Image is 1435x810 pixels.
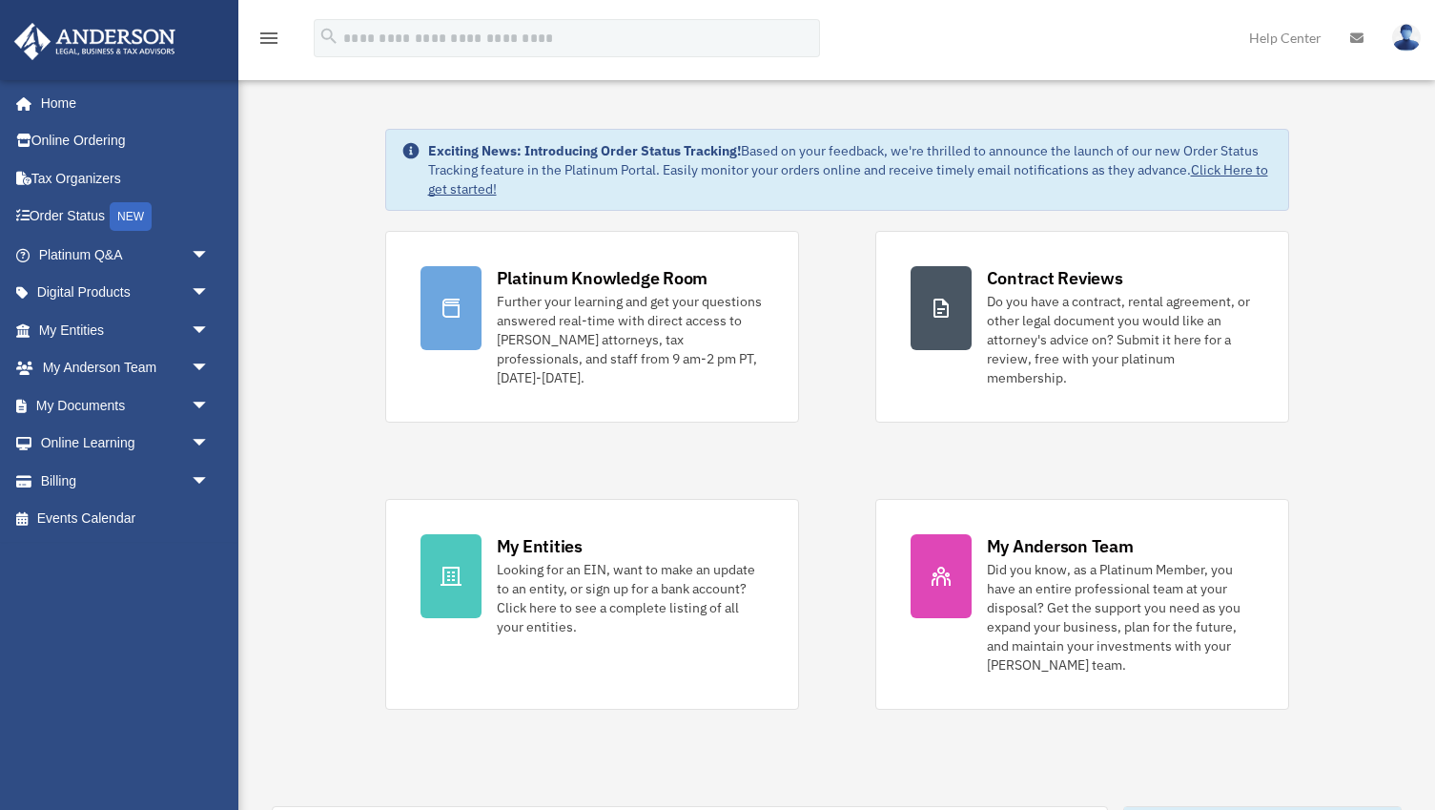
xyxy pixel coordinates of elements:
[987,560,1254,675] div: Did you know, as a Platinum Member, you have an entire professional team at your disposal? Get th...
[318,26,339,47] i: search
[428,141,1273,198] div: Based on your feedback, we're thrilled to announce the launch of our new Order Status Tracking fe...
[13,122,238,160] a: Online Ordering
[497,266,708,290] div: Platinum Knowledge Room
[875,499,1289,710] a: My Anderson Team Did you know, as a Platinum Member, you have an entire professional team at your...
[13,462,238,500] a: Billingarrow_drop_down
[13,84,229,122] a: Home
[13,197,238,237] a: Order StatusNEW
[191,425,229,464] span: arrow_drop_down
[385,231,799,423] a: Platinum Knowledge Room Further your learning and get your questions answered real-time with dire...
[191,274,229,313] span: arrow_drop_down
[987,292,1254,387] div: Do you have a contract, rental agreement, or other legal document you would like an attorney's ad...
[428,142,741,159] strong: Exciting News: Introducing Order Status Tracking!
[9,23,181,60] img: Anderson Advisors Platinum Portal
[987,266,1123,290] div: Contract Reviews
[191,462,229,501] span: arrow_drop_down
[13,159,238,197] a: Tax Organizers
[497,560,764,636] div: Looking for an EIN, want to make an update to an entity, or sign up for a bank account? Click her...
[257,27,280,50] i: menu
[191,311,229,350] span: arrow_drop_down
[13,236,238,274] a: Platinum Q&Aarrow_drop_down
[497,534,583,558] div: My Entities
[13,500,238,538] a: Events Calendar
[191,386,229,426] span: arrow_drop_down
[385,499,799,710] a: My Entities Looking for an EIN, want to make an update to an entity, or sign up for a bank accoun...
[13,386,238,425] a: My Documentsarrow_drop_down
[13,311,238,349] a: My Entitiesarrow_drop_down
[13,274,238,312] a: Digital Productsarrow_drop_down
[428,161,1268,197] a: Click Here to get started!
[191,349,229,388] span: arrow_drop_down
[497,292,764,387] div: Further your learning and get your questions answered real-time with direct access to [PERSON_NAM...
[257,33,280,50] a: menu
[1392,24,1421,52] img: User Pic
[110,202,152,231] div: NEW
[13,349,238,387] a: My Anderson Teamarrow_drop_down
[13,425,238,463] a: Online Learningarrow_drop_down
[191,236,229,275] span: arrow_drop_down
[875,231,1289,423] a: Contract Reviews Do you have a contract, rental agreement, or other legal document you would like...
[987,534,1134,558] div: My Anderson Team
